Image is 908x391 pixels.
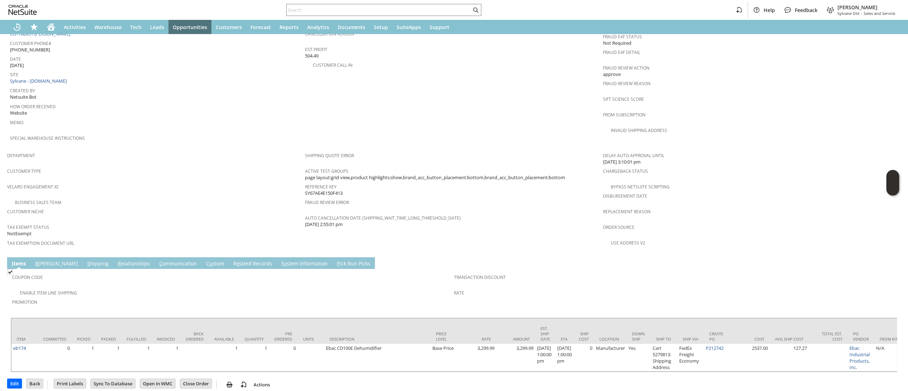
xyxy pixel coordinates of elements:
span: Sylvane Old [837,11,859,16]
td: Yes [627,344,651,371]
span: [DATE] 3:10:01 pm [603,159,641,165]
span: [PHONE_NUMBER] [10,46,50,53]
a: Unrolled view on [888,259,897,267]
span: Opportunities [173,24,207,31]
a: Velaro Engagement ID [7,184,59,190]
a: Fraud Review Action [603,65,649,71]
span: B [35,260,38,267]
td: 0 [269,344,298,371]
a: Bypass NetSuite Scripting [611,184,670,190]
a: Customer Call-in [313,62,353,68]
span: Sales and Service [864,11,895,16]
td: Ebac CD100E Dehumidifier [324,344,431,371]
a: Activities [60,20,90,34]
span: Activities [64,24,86,31]
div: Amount [502,336,530,342]
a: eb174 [13,345,26,351]
a: Actions [251,381,273,388]
a: Tax Exemption Document URL [7,240,74,246]
a: How Order Received [10,104,56,110]
div: Ship Via [683,336,699,342]
a: Fraud E4F Detail [603,49,640,55]
a: Reports [275,20,303,34]
div: Description [330,336,425,342]
span: I [12,260,13,267]
div: Packed [101,336,116,342]
div: Fulfilled [127,336,146,342]
a: Opportunities [168,20,211,34]
td: 0 [38,344,72,371]
td: Base Price [431,344,457,371]
a: Auto Cancellation Date (shipping_wait_time_long_threshold_date) [305,215,461,221]
img: print.svg [225,380,234,389]
a: Customer Phone# [10,40,51,46]
a: Tech [126,20,146,34]
span: Help [764,7,775,13]
a: Reference Key [305,184,337,190]
a: Related Records [232,260,274,268]
div: Quantity [245,336,264,342]
a: Invalid Shipping Address [611,127,667,133]
input: Edit [7,379,22,388]
a: Special Warehouse Instructions [10,135,85,141]
span: u [209,260,212,267]
span: SuiteApps [397,24,421,31]
span: Reports [279,24,299,31]
a: Memo [10,120,23,126]
span: Setup [374,24,388,31]
a: Department [7,153,35,159]
svg: logo [9,5,37,15]
a: Site [10,72,18,78]
td: [DATE] 1:00:00 pm [555,344,574,371]
img: Checked [7,269,13,275]
span: R [118,260,121,267]
div: Est. Ship Date [541,326,550,342]
div: Create PO [709,331,725,342]
a: Sylvane - [DOMAIN_NAME] [10,78,68,84]
input: Print Labels [54,379,86,388]
div: PO Vendor [853,331,869,342]
input: Back [27,379,43,388]
img: add-record.svg [239,380,248,389]
a: Enable Item Line Shipping [20,290,77,296]
td: FedEx Freight Economy [677,344,704,371]
td: 1 [72,344,96,371]
a: Fraud Review Error [305,199,349,205]
svg: Search [471,6,480,14]
div: Committed [43,336,66,342]
a: Disbursement Date [603,193,647,199]
div: Units [303,336,319,342]
a: Transaction Discount [454,274,506,280]
a: Rate [454,290,464,296]
a: Shipping Quote Error [305,153,354,159]
span: Netsuite Bot [10,94,37,100]
a: Delay Auto-Approval Until [603,153,664,159]
span: e [237,260,239,267]
a: Active Test Groups [305,168,348,174]
div: Rate [463,336,491,342]
td: 1 [209,344,239,371]
span: Not Required [603,40,631,46]
div: Avg Ship Cost [775,336,803,342]
span: S [87,260,90,267]
div: Back Ordered [186,331,204,342]
span: Forecast [250,24,271,31]
div: Ship Cost [579,331,589,342]
div: Shortcuts [26,20,43,34]
div: Price Level [436,331,452,342]
a: Est Profit [305,46,327,53]
a: Customer Niche [7,209,44,215]
a: Documents [333,20,370,34]
a: Fraud Review Reason [603,81,650,87]
a: Order Source [603,224,635,230]
span: y [284,260,287,267]
a: B[PERSON_NAME] [33,260,80,268]
a: Communication [157,260,199,268]
span: - [861,11,862,16]
td: 1 [121,344,151,371]
div: Available [214,336,234,342]
span: Website [10,110,27,116]
svg: Recent Records [13,23,21,31]
td: 1 [151,344,180,371]
a: Chargeback Status [603,168,648,174]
